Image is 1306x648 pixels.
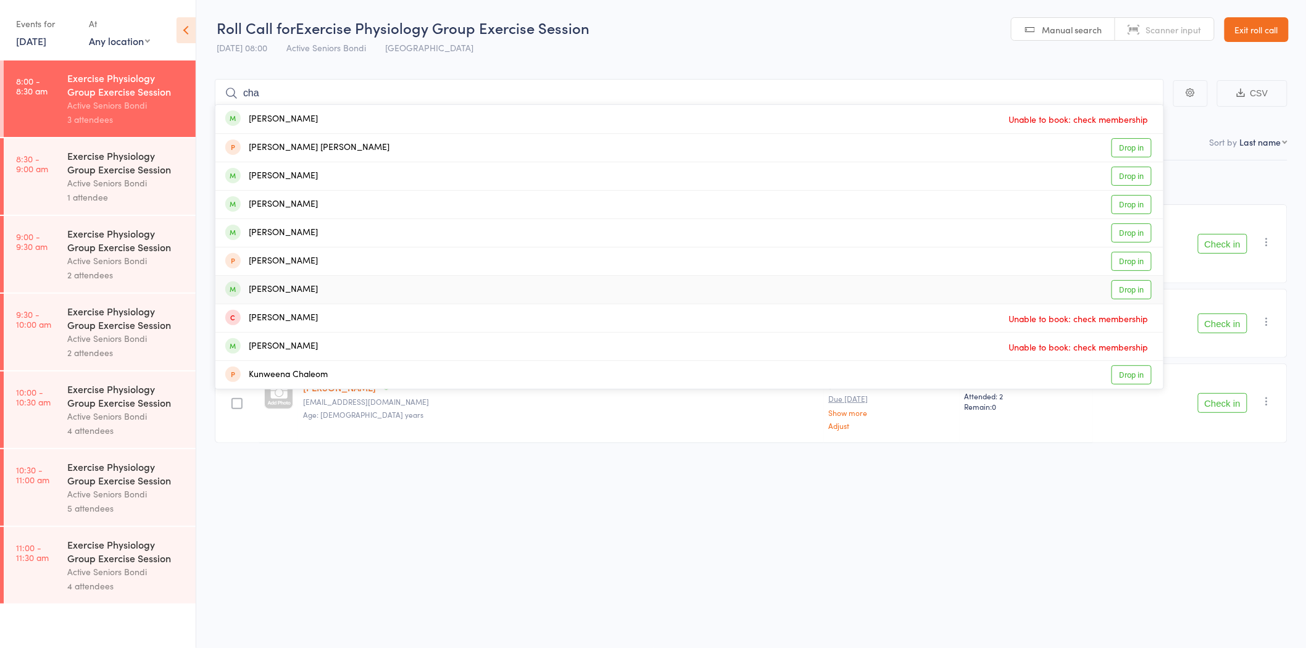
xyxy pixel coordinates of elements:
[385,41,473,54] span: [GEOGRAPHIC_DATA]
[217,41,267,54] span: [DATE] 08:00
[1198,314,1247,333] button: Check in
[67,149,185,176] div: Exercise Physiology Group Exercise Session
[1225,17,1289,42] a: Exit roll call
[67,565,185,579] div: Active Seniors Bondi
[296,17,589,38] span: Exercise Physiology Group Exercise Session
[992,401,997,412] span: 0
[16,309,51,329] time: 9:30 - 10:00 am
[67,409,185,423] div: Active Seniors Bondi
[1210,136,1237,148] label: Sort by
[1112,223,1152,243] a: Drop in
[1006,110,1152,128] span: Unable to book: check membership
[225,197,318,212] div: [PERSON_NAME]
[4,294,196,370] a: 9:30 -10:00 amExercise Physiology Group Exercise SessionActive Seniors Bondi2 attendees
[217,17,296,38] span: Roll Call for
[1112,365,1152,384] a: Drop in
[225,368,328,382] div: Kunweena Chaleom
[4,527,196,604] a: 11:00 -11:30 amExercise Physiology Group Exercise SessionActive Seniors Bondi4 attendees
[1042,23,1102,36] span: Manual search
[1240,136,1281,148] div: Last name
[829,394,955,403] small: Due [DATE]
[67,268,185,282] div: 2 attendees
[16,465,49,484] time: 10:30 - 11:00 am
[16,34,46,48] a: [DATE]
[225,169,318,183] div: [PERSON_NAME]
[829,380,955,429] div: $94.50
[225,254,318,268] div: [PERSON_NAME]
[67,254,185,268] div: Active Seniors Bondi
[89,14,150,34] div: At
[1112,138,1152,157] a: Drop in
[1198,234,1247,254] button: Check in
[16,231,48,251] time: 9:00 - 9:30 am
[215,79,1164,107] input: Search by name
[225,226,318,240] div: [PERSON_NAME]
[829,422,955,430] a: Adjust
[829,409,955,417] a: Show more
[67,579,185,593] div: 4 attendees
[965,401,1088,412] span: Remain:
[67,304,185,331] div: Exercise Physiology Group Exercise Session
[965,391,1088,401] span: Attended: 2
[67,423,185,438] div: 4 attendees
[225,283,318,297] div: [PERSON_NAME]
[16,542,49,562] time: 11:00 - 11:30 am
[89,34,150,48] div: Any location
[4,216,196,293] a: 9:00 -9:30 amExercise Physiology Group Exercise SessionActive Seniors Bondi2 attendees
[1112,280,1152,299] a: Drop in
[67,460,185,487] div: Exercise Physiology Group Exercise Session
[303,409,423,420] span: Age: [DEMOGRAPHIC_DATA] years
[1146,23,1202,36] span: Scanner input
[16,154,48,173] time: 8:30 - 9:00 am
[303,397,819,406] small: suefrawl@gmail.com
[4,449,196,526] a: 10:30 -11:00 amExercise Physiology Group Exercise SessionActive Seniors Bondi5 attendees
[67,112,185,127] div: 3 attendees
[225,311,318,325] div: [PERSON_NAME]
[1112,167,1152,186] a: Drop in
[1006,309,1152,328] span: Unable to book: check membership
[67,71,185,98] div: Exercise Physiology Group Exercise Session
[4,138,196,215] a: 8:30 -9:00 amExercise Physiology Group Exercise SessionActive Seniors Bondi1 attendee
[16,76,48,96] time: 8:00 - 8:30 am
[67,98,185,112] div: Active Seniors Bondi
[225,141,389,155] div: [PERSON_NAME] [PERSON_NAME]
[225,339,318,354] div: [PERSON_NAME]
[67,382,185,409] div: Exercise Physiology Group Exercise Session
[67,190,185,204] div: 1 attendee
[286,41,366,54] span: Active Seniors Bondi
[67,331,185,346] div: Active Seniors Bondi
[1112,252,1152,271] a: Drop in
[67,487,185,501] div: Active Seniors Bondi
[1112,195,1152,214] a: Drop in
[67,538,185,565] div: Exercise Physiology Group Exercise Session
[4,60,196,137] a: 8:00 -8:30 amExercise Physiology Group Exercise SessionActive Seniors Bondi3 attendees
[16,14,77,34] div: Events for
[225,112,318,127] div: [PERSON_NAME]
[4,372,196,448] a: 10:00 -10:30 amExercise Physiology Group Exercise SessionActive Seniors Bondi4 attendees
[67,501,185,515] div: 5 attendees
[67,346,185,360] div: 2 attendees
[67,176,185,190] div: Active Seniors Bondi
[1217,80,1287,107] button: CSV
[1006,338,1152,356] span: Unable to book: check membership
[67,226,185,254] div: Exercise Physiology Group Exercise Session
[1198,393,1247,413] button: Check in
[16,387,51,407] time: 10:00 - 10:30 am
